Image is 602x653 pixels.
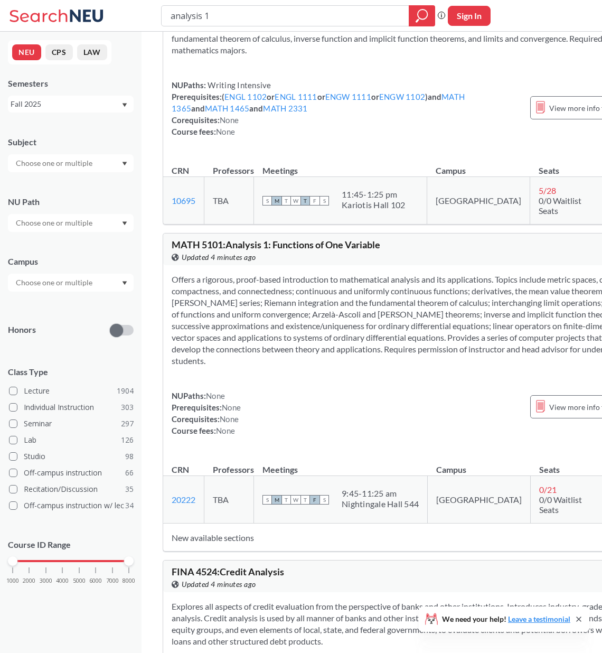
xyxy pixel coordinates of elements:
[427,177,530,225] td: [GEOGRAPHIC_DATA]
[428,476,531,524] td: [GEOGRAPHIC_DATA]
[275,92,317,101] a: ENGL 1111
[11,157,99,170] input: Choose one or multiple
[220,414,239,424] span: None
[310,495,319,505] span: F
[342,488,419,499] div: 9:45 - 11:25 am
[172,195,195,206] a: 10695
[9,466,134,480] label: Off-campus instruction
[204,177,254,225] td: TBA
[204,476,254,524] td: TBA
[254,453,428,476] th: Meetings
[123,578,135,584] span: 8000
[122,281,127,285] svg: Dropdown arrow
[172,165,189,176] div: CRN
[8,324,36,336] p: Honors
[121,418,134,430] span: 297
[342,189,405,200] div: 11:45 - 1:25 pm
[205,104,249,113] a: MATH 1465
[342,499,419,509] div: Nightingale Hall 544
[281,495,291,505] span: T
[8,136,134,148] div: Subject
[106,578,119,584] span: 7000
[172,79,520,137] div: NUPaths: Prerequisites: ( or or or ) and and and Corequisites: Course fees:
[206,80,271,90] span: Writing Intensive
[122,221,127,226] svg: Dropdown arrow
[224,92,267,101] a: ENGL 1102
[6,578,19,584] span: 1000
[11,98,121,110] div: Fall 2025
[8,154,134,172] div: Dropdown arrow
[8,214,134,232] div: Dropdown arrow
[272,495,281,505] span: M
[539,195,581,216] span: 0/0 Waitlist Seats
[23,578,35,584] span: 2000
[319,196,329,206] span: S
[172,390,241,436] div: NUPaths: Prerequisites: Corequisites: Course fees:
[125,500,134,511] span: 34
[539,185,556,195] span: 5 / 28
[9,417,134,431] label: Seminar
[9,450,134,463] label: Studio
[539,495,582,515] span: 0/0 Waitlist Seats
[73,578,86,584] span: 5000
[300,495,310,505] span: T
[262,495,272,505] span: S
[9,499,134,512] label: Off-campus instruction w/ lec
[427,154,530,177] th: Campus
[182,579,256,590] span: Updated 4 minutes ago
[310,196,319,206] span: F
[89,578,102,584] span: 6000
[325,92,371,101] a: ENGW 1111
[122,162,127,166] svg: Dropdown arrow
[9,433,134,447] label: Lab
[448,6,491,26] button: Sign In
[8,78,134,89] div: Semesters
[220,115,239,125] span: None
[428,453,531,476] th: Campus
[121,434,134,446] span: 126
[442,615,570,623] span: We need your help!
[172,495,195,505] a: 20222
[172,239,380,250] span: MATH 5101 : Analysis 1: Functions of One Variable
[117,385,134,397] span: 1904
[12,44,41,60] button: NEU
[45,44,73,60] button: CPS
[9,400,134,414] label: Individual Instruction
[319,495,329,505] span: S
[291,196,300,206] span: W
[77,44,107,60] button: LAW
[9,482,134,496] label: Recitation/Discussion
[8,366,134,378] span: Class Type
[182,251,256,263] span: Updated 4 minutes ago
[56,578,69,584] span: 4000
[11,276,99,289] input: Choose one or multiple
[8,274,134,292] div: Dropdown arrow
[262,196,272,206] span: S
[172,566,284,577] span: FINA 4524 : Credit Analysis
[409,5,435,26] div: magnifying glass
[300,196,310,206] span: T
[216,127,235,136] span: None
[379,92,425,101] a: ENGW 1102
[204,453,254,476] th: Professors
[8,256,134,267] div: Campus
[539,484,557,495] span: 0 / 21
[11,217,99,229] input: Choose one or multiple
[254,154,427,177] th: Meetings
[281,196,291,206] span: T
[125,467,134,479] span: 66
[508,614,570,623] a: Leave a testimonial
[170,7,401,25] input: Class, professor, course number, "phrase"
[8,196,134,208] div: NU Path
[263,104,307,113] a: MATH 2331
[40,578,52,584] span: 3000
[125,483,134,495] span: 35
[206,391,225,400] span: None
[342,200,405,210] div: Kariotis Hall 102
[272,196,281,206] span: M
[121,402,134,413] span: 303
[122,103,127,107] svg: Dropdown arrow
[291,495,300,505] span: W
[8,96,134,113] div: Fall 2025Dropdown arrow
[125,451,134,462] span: 98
